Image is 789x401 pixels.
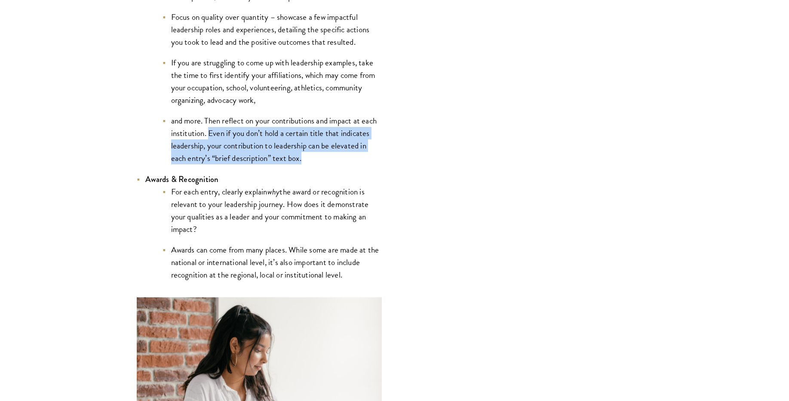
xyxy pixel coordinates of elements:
[163,56,382,106] li: If you are struggling to come up with leadership examples, take the time to first identify your a...
[163,114,382,164] li: and more. Then reflect on your contributions and impact at each institution. Even if you don’t ho...
[163,185,382,235] li: For each entry, clearly explain the award or recognition is relevant to your leadership journey. ...
[145,173,219,185] strong: Awards & Recognition
[163,11,382,48] li: Focus on quality over quantity – showcase a few impactful leadership roles and experiences, detai...
[267,185,280,198] em: why
[163,244,382,281] li: Awards can come from many places. While some are made at the national or international level, it’...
